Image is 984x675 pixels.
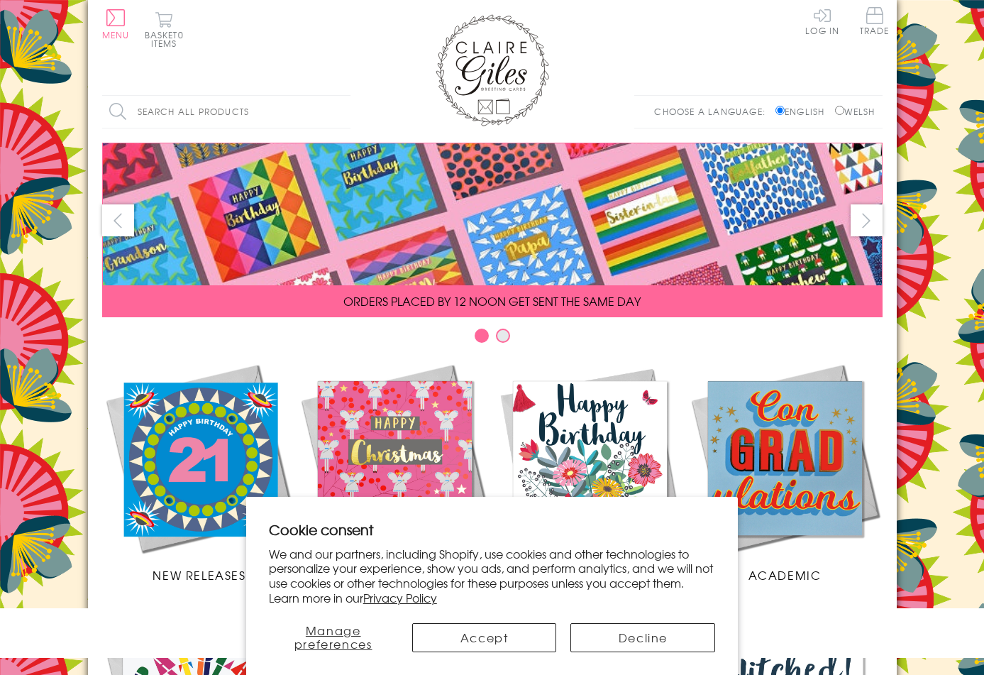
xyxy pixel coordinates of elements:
a: Privacy Policy [363,589,437,606]
span: ORDERS PLACED BY 12 NOON GET SENT THE SAME DAY [343,292,641,309]
input: Welsh [835,106,844,115]
span: 0 items [151,28,184,50]
p: We and our partners, including Shopify, use cookies and other technologies to personalize your ex... [269,547,716,605]
button: Accept [412,623,557,652]
button: Decline [570,623,715,652]
span: Menu [102,28,130,41]
input: English [775,106,785,115]
button: Menu [102,9,130,39]
button: next [851,204,883,236]
img: Claire Giles Greetings Cards [436,14,549,126]
span: Trade [860,7,890,35]
button: prev [102,204,134,236]
span: Academic [748,566,822,583]
button: Carousel Page 1 (Current Slide) [475,329,489,343]
label: Welsh [835,105,875,118]
a: Log In [805,7,839,35]
div: Carousel Pagination [102,328,883,350]
a: Christmas [297,361,492,583]
a: New Releases [102,361,297,583]
input: Search [336,96,350,128]
input: Search all products [102,96,350,128]
button: Manage preferences [269,623,398,652]
p: Choose a language: [654,105,773,118]
h2: Cookie consent [269,520,716,539]
span: Manage preferences [294,622,372,652]
label: English [775,105,831,118]
button: Carousel Page 2 [496,329,510,343]
span: New Releases [153,566,245,583]
a: Academic [687,361,883,583]
a: Birthdays [492,361,687,583]
button: Basket0 items [145,11,184,48]
a: Trade [860,7,890,38]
